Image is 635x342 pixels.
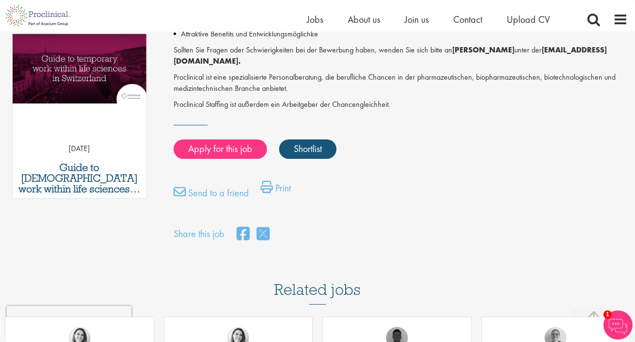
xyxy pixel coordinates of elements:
a: Contact [453,13,482,26]
a: share on twitter [257,224,269,245]
strong: [EMAIL_ADDRESS][DOMAIN_NAME]. [174,45,607,66]
img: Chatbot [603,310,633,340]
strong: [PERSON_NAME] [452,45,514,55]
a: Print [261,181,291,200]
a: Apply for this job [174,139,267,159]
a: Link to a post [13,34,146,120]
p: Sollten Sie Fragen oder Schwierigkeiten bei der Bewerbung haben, wenden Sie sich bitte an unter der [174,45,628,67]
a: Upload CV [507,13,550,26]
li: Attraktive Benefits und Entwicklungsmöglichke [174,28,628,40]
a: Join us [405,13,429,26]
iframe: reCAPTCHA [7,306,131,335]
label: Share this job [174,227,225,241]
a: Guide to [DEMOGRAPHIC_DATA] work within life sciences in [GEOGRAPHIC_DATA] [18,162,141,194]
span: 1 [603,310,612,319]
a: share on facebook [237,224,249,245]
p: [DATE] [13,143,146,154]
a: Jobs [307,13,323,26]
h3: Related jobs [274,257,361,305]
a: Send to a friend [174,186,249,205]
p: Proclinical ist eine spezialisierte Personalberatung, die berufliche Chancen in der pharmazeutisc... [174,72,628,94]
p: Proclinical Staffing ist außerdem ein Arbeitgeber der Chancengleichheit. [174,99,628,110]
a: Shortlist [279,139,336,159]
a: About us [348,13,380,26]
